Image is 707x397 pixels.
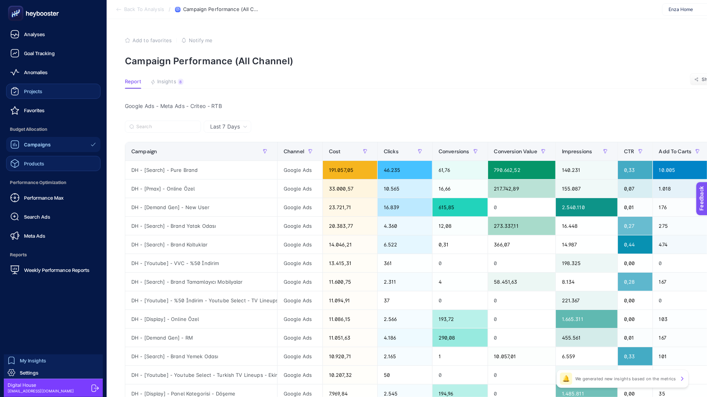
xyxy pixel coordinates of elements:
span: Anomalies [24,69,48,75]
span: Analyses [24,31,45,37]
div: 6.559 [556,347,618,365]
div: DH - [Demand Gen] - RM [125,329,277,347]
div: 191.057,05 [323,161,377,179]
span: Last 7 Days [210,123,240,130]
span: [EMAIL_ADDRESS][DOMAIN_NAME] [8,388,74,394]
div: 198.325 [556,254,618,272]
div: 0,00 [618,310,652,328]
div: Google Ads [278,347,322,365]
div: 615,85 [432,198,488,216]
span: Impressions [562,148,592,154]
div: 0,00 [618,254,652,272]
div: 0,01 [618,198,652,216]
div: 11.600,75 [323,273,377,291]
div: 2.165 [378,347,432,365]
div: 0 [488,254,555,272]
span: Budget Allocation [6,122,101,137]
span: Performance Max [24,195,64,201]
div: 361 [378,254,432,272]
span: Campaign [131,148,157,154]
div: DH - [Youtube] - %50 İndirim - Youtube Select - TV Lineups [125,291,277,310]
a: Campaigns [6,137,101,152]
div: 11.094,91 [323,291,377,310]
div: 2.540.110 [556,198,618,216]
div: 50 [378,366,432,384]
div: 0,07 [618,179,652,198]
div: 193,72 [432,310,488,328]
a: Meta Ads [6,228,101,243]
span: Conversions [439,148,469,154]
div: 0,00 [618,291,652,310]
div: 46.235 [378,161,432,179]
span: Search Ads [24,214,50,220]
div: 16.448 [556,217,618,235]
div: DH - [Youtube] - Youtube Select - Turkish TV Lineups - Ekim 2025 [125,366,277,384]
div: 0,31 [432,235,488,254]
span: Goal Tracking [24,50,55,56]
span: Products [24,160,44,167]
div: 🔔 [560,373,572,385]
div: 6.522 [378,235,432,254]
span: Settings [20,370,38,376]
div: 790.662,52 [488,161,555,179]
div: 20.383,77 [323,217,377,235]
div: DH - [Search] - Brand Koltuklar [125,235,277,254]
div: 4.186 [378,329,432,347]
span: Performance Optimization [6,175,101,190]
a: Settings [4,367,103,379]
div: DH - [Display] - Online Özel [125,310,277,328]
button: Add to favorites [125,37,172,43]
span: Cost [329,148,341,154]
div: Google Ads [278,235,322,254]
span: Favorites [24,107,45,113]
span: Campaigns [24,141,51,148]
div: 4 [432,273,488,291]
div: 455.561 [556,329,618,347]
div: 0,33 [618,161,652,179]
span: Feedback [5,2,29,8]
div: DH - [Search] - Brand Tamamlayıcı Mobilyalar [125,273,277,291]
div: 14.046,21 [323,235,377,254]
div: 217.742,89 [488,179,555,198]
div: 37 [378,291,432,310]
div: 140.231 [556,161,618,179]
span: Add to favorites [132,37,172,43]
div: Google Ads [278,198,322,216]
div: 2.311 [378,273,432,291]
a: Favorites [6,103,101,118]
span: Campaign Performance (All Channel) [183,6,259,13]
span: Meta Ads [24,233,45,239]
div: 8.134 [556,273,618,291]
div: 366,07 [488,235,555,254]
div: 8 [178,79,184,85]
div: 16,66 [432,179,488,198]
a: Goal Tracking [6,46,101,61]
div: 10.920,71 [323,347,377,365]
div: 58.451,63 [488,273,555,291]
div: DH - [Demand Gen] - New User [125,198,277,216]
div: 10.057,01 [488,347,555,365]
div: 10.565 [378,179,432,198]
div: 221.367 [556,291,618,310]
div: 11.086,15 [323,310,377,328]
div: 2.566 [378,310,432,328]
span: Notify me [189,37,212,43]
a: Analyses [6,27,101,42]
div: 0 [488,291,555,310]
div: 16.839 [378,198,432,216]
div: 33.000,57 [323,179,377,198]
div: 0,00 [618,366,652,384]
div: 0,33 [618,347,652,365]
span: Digital House [8,382,74,388]
span: Report [125,79,141,85]
div: Google Ads [278,179,322,198]
a: My Insights [4,354,103,367]
div: Google Ads [278,310,322,328]
span: Back To Analysis [124,6,164,13]
div: Google Ads [278,273,322,291]
div: Google Ads [278,217,322,235]
div: 0 [488,310,555,328]
div: 0,27 [618,217,652,235]
div: 10.207,32 [323,366,377,384]
div: 0 [488,329,555,347]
